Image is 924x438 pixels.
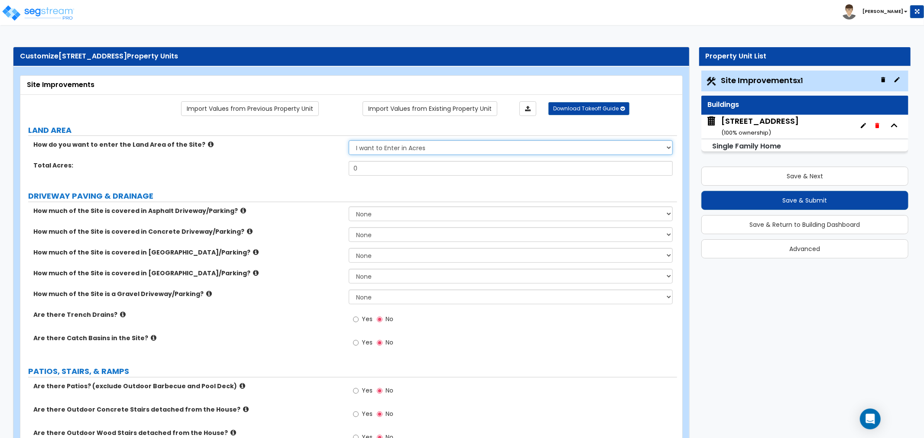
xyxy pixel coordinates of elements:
[377,315,383,324] input: No
[362,338,373,347] span: Yes
[33,269,342,277] label: How much of the Site is covered in [GEOGRAPHIC_DATA]/Parking?
[721,129,771,137] small: ( 100 % ownership)
[33,248,342,257] label: How much of the Site is covered in [GEOGRAPHIC_DATA]/Parking?
[28,190,677,202] label: DRIVEWAY PAVING & DRAINAGE
[706,76,717,87] img: Construction.png
[27,80,676,90] div: Site Improvements
[253,249,259,255] i: click for more info!
[519,101,536,116] a: Import the dynamic attributes value through Excel sheet
[33,428,342,437] label: Are there Outdoor Wood Stairs detached from the House?
[362,315,373,323] span: Yes
[353,338,359,348] input: Yes
[706,116,717,127] img: building.svg
[363,101,497,116] a: Import the dynamic attribute values from existing properties.
[362,386,373,395] span: Yes
[353,386,359,396] input: Yes
[701,215,908,234] button: Save & Return to Building Dashboard
[860,409,881,429] div: Open Intercom Messenger
[1,4,75,22] img: logo_pro_r.png
[230,429,236,436] i: click for more info!
[386,338,393,347] span: No
[386,386,393,395] span: No
[33,206,342,215] label: How much of the Site is covered in Asphalt Driveway/Parking?
[240,383,245,389] i: click for more info!
[362,409,373,418] span: Yes
[386,315,393,323] span: No
[20,52,683,61] div: Customize Property Units
[151,335,156,341] i: click for more info!
[28,125,677,136] label: LAND AREA
[240,207,246,214] i: click for more info!
[208,141,214,148] i: click for more info!
[713,141,781,151] small: Single Family Home
[701,167,908,186] button: Save & Next
[842,4,857,19] img: avatar.png
[377,409,383,419] input: No
[706,52,904,61] div: Property Unit List
[253,270,259,276] i: click for more info!
[58,51,127,61] span: [STREET_ADDRESS]
[33,290,342,298] label: How much of the Site is a Gravel Driveway/Parking?
[721,75,803,86] span: Site Improvements
[33,161,342,170] label: Total Acres:
[798,76,803,85] small: x1
[33,227,342,236] label: How much of the Site is covered in Concrete Driveway/Parking?
[706,116,799,138] span: 1525 12th Ave, Toms River, NJ 08757
[353,409,359,419] input: Yes
[243,406,249,412] i: click for more info!
[553,105,619,112] span: Download Takeoff Guide
[708,100,902,110] div: Buildings
[353,315,359,324] input: Yes
[377,338,383,348] input: No
[206,290,212,297] i: click for more info!
[33,140,342,149] label: How do you want to enter the Land Area of the Site?
[386,409,393,418] span: No
[120,311,126,318] i: click for more info!
[33,382,342,390] label: Are there Patios? (exclude Outdoor Barbecue and Pool Deck)
[181,101,319,116] a: Import the dynamic attribute values from previous properties.
[33,310,342,319] label: Are there Trench Drains?
[701,239,908,258] button: Advanced
[33,334,342,342] label: Are there Catch Basins in the Site?
[862,8,903,15] b: [PERSON_NAME]
[28,366,677,377] label: PATIOS, STAIRS, & RAMPS
[701,191,908,210] button: Save & Submit
[247,228,253,235] i: click for more info!
[548,102,629,115] button: Download Takeoff Guide
[721,116,799,138] div: [STREET_ADDRESS]
[33,405,342,414] label: Are there Outdoor Concrete Stairs detached from the House?
[377,386,383,396] input: No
